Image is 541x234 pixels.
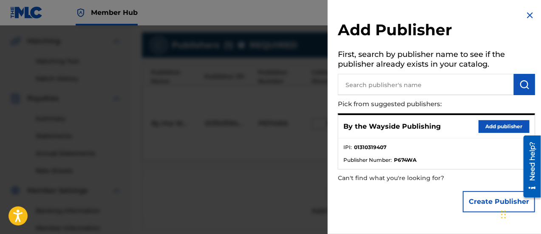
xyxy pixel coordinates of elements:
div: Drag [501,202,506,227]
img: Top Rightsholder [76,8,86,18]
span: Member Hub [91,8,138,17]
button: Add publisher [479,120,530,133]
img: Search Works [519,79,530,90]
button: Create Publisher [463,191,535,212]
span: Publisher Number : [343,156,392,164]
strong: 01310319407 [354,144,386,151]
img: MLC Logo [10,6,43,19]
h5: First, search by publisher name to see if the publisher already exists in your catalog. [338,47,535,74]
iframe: Resource Center [517,132,541,200]
strong: P674WA [394,156,416,164]
span: IPI : [343,144,352,151]
h2: Add Publisher [338,20,535,42]
p: By the Wayside Publishing [343,121,441,132]
iframe: Chat Widget [499,193,541,234]
p: Pick from suggested publishers: [338,95,487,113]
input: Search publisher's name [338,74,514,95]
p: Can't find what you're looking for? [338,169,487,187]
